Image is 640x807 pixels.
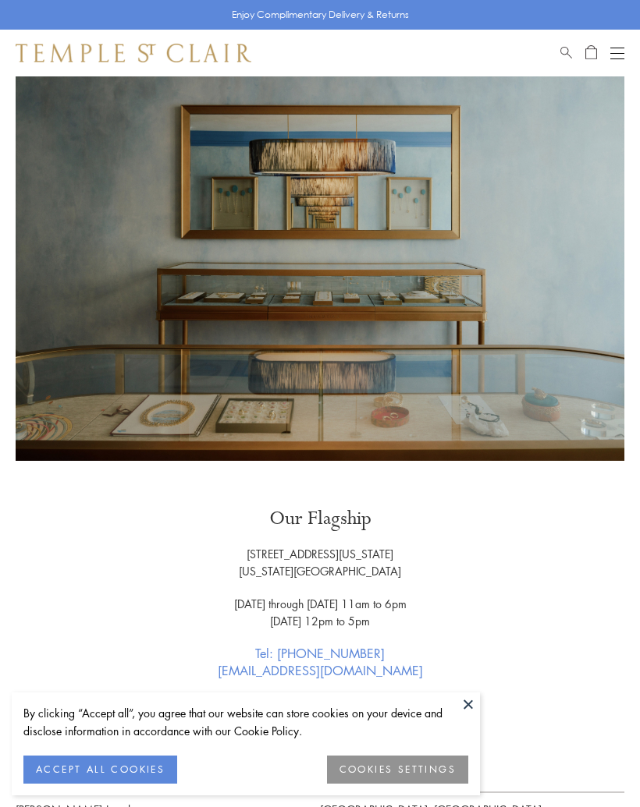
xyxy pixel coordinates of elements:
button: COOKIES SETTINGS [327,756,468,784]
p: [DATE] through [DATE] 11am to 6pm [DATE] 12pm to 5pm [218,595,423,629]
button: Open navigation [610,44,624,62]
a: Open Shopping Bag [585,44,597,62]
img: Temple St. Clair [16,44,251,62]
a: Tel: [PHONE_NUMBER] [255,645,385,662]
iframe: Gorgias live chat messenger [562,734,624,791]
a: Search [560,44,572,62]
p: Enjoy Complimentary Delivery & Returns [232,7,409,23]
a: [EMAIL_ADDRESS][DOMAIN_NAME] [218,662,423,679]
h1: Our Flagship [218,508,423,545]
p: [STREET_ADDRESS][US_STATE] [US_STATE][GEOGRAPHIC_DATA] [218,545,423,579]
button: ACCEPT ALL COOKIES [23,756,177,784]
div: By clicking “Accept all”, you agree that our website can store cookies on your device and disclos... [23,704,468,740]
